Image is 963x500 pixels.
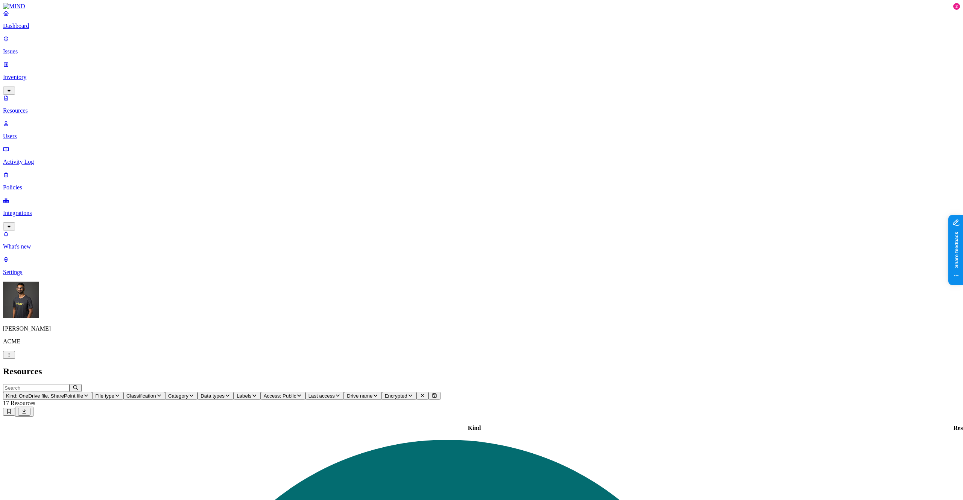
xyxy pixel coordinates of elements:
a: Issues [3,35,960,55]
span: File type [95,393,114,399]
p: Users [3,133,960,140]
img: Amit Cohen [3,282,39,318]
a: Policies [3,171,960,191]
div: 2 [953,3,960,10]
a: Settings [3,256,960,276]
p: Integrations [3,210,960,216]
a: Inventory [3,61,960,93]
span: Drive name [347,393,372,399]
a: Integrations [3,197,960,229]
h2: Resources [3,366,960,377]
input: Search [3,384,70,392]
span: 17 Resources [3,400,35,406]
a: Dashboard [3,10,960,29]
span: Last access [308,393,335,399]
p: Resources [3,107,960,114]
a: Activity Log [3,146,960,165]
a: What's new [3,230,960,250]
a: Users [3,120,960,140]
p: Dashboard [3,23,960,29]
a: MIND [3,3,960,10]
a: Resources [3,95,960,114]
p: Settings [3,269,960,276]
span: Classification [126,393,156,399]
span: Encrypted [385,393,407,399]
p: ACME [3,338,960,345]
p: What's new [3,243,960,250]
span: Labels [237,393,251,399]
p: Policies [3,184,960,191]
div: Kind [4,425,945,431]
p: [PERSON_NAME] [3,325,960,332]
p: Inventory [3,74,960,81]
span: Data types [200,393,225,399]
img: MIND [3,3,25,10]
span: Kind: OneDrive file, SharePoint file [6,393,83,399]
p: Activity Log [3,159,960,165]
span: Access: Public [264,393,296,399]
span: Category [168,393,188,399]
p: Issues [3,48,960,55]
